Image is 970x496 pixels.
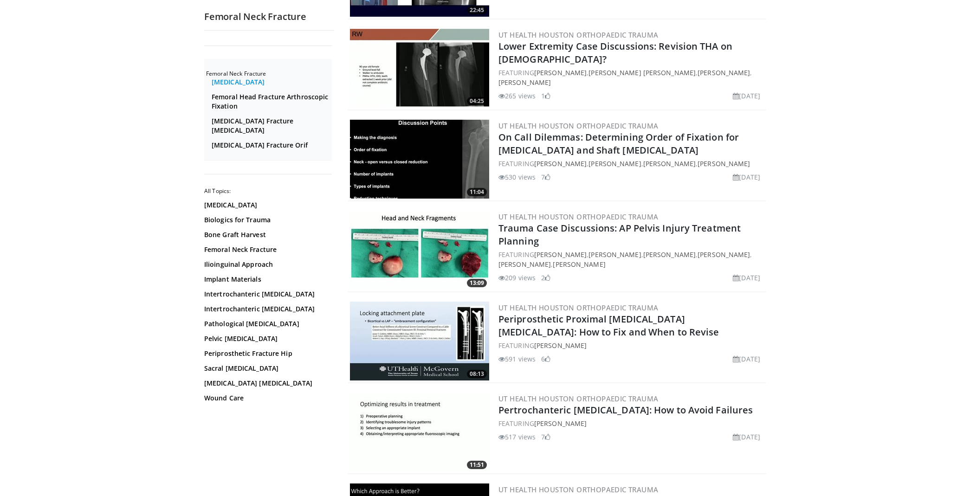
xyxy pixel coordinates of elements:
[204,319,330,329] a: Pathological [MEDICAL_DATA]
[498,341,764,350] div: FEATURING
[588,159,641,168] a: [PERSON_NAME]
[498,212,658,221] a: UT Health Houston Orthopaedic Trauma
[553,260,605,269] a: [PERSON_NAME]
[204,304,330,314] a: Intertrochanteric [MEDICAL_DATA]
[350,120,489,199] a: 11:04
[350,29,489,108] a: 04:25
[534,68,587,77] a: [PERSON_NAME]
[498,394,658,403] a: UT Health Houston Orthopaedic Trauma
[467,188,487,196] span: 11:04
[498,78,551,87] a: [PERSON_NAME]
[541,91,550,101] li: 1
[534,341,587,350] a: [PERSON_NAME]
[498,159,764,168] div: FEATURING , , ,
[498,260,551,269] a: [PERSON_NAME]
[350,211,489,290] img: a52bd1f5-37e0-4fbf-aa13-32de291b1c97.300x170_q85_crop-smart_upscale.jpg
[350,120,489,199] img: 78e67908-64fb-4a27-808c-d4fe93cd84d6.300x170_q85_crop-smart_upscale.jpg
[498,303,658,312] a: UT Health Houston Orthopaedic Trauma
[733,354,760,364] li: [DATE]
[467,279,487,287] span: 13:09
[498,121,658,130] a: UT Health Houston Orthopaedic Trauma
[204,200,330,210] a: [MEDICAL_DATA]
[467,461,487,469] span: 11:51
[350,211,489,290] a: 13:09
[541,432,550,442] li: 7
[204,349,330,358] a: Periprosthetic Fracture Hip
[498,91,536,101] li: 265 views
[698,250,750,259] a: [PERSON_NAME]
[498,131,739,156] a: On Call Dilemmas: Determining Order of Fixation for [MEDICAL_DATA] and Shaft [MEDICAL_DATA]
[588,250,641,259] a: [PERSON_NAME]
[733,91,760,101] li: [DATE]
[498,354,536,364] li: 591 views
[204,260,330,269] a: Ilioinguinal Approach
[498,172,536,182] li: 530 views
[534,250,587,259] a: [PERSON_NAME]
[534,159,587,168] a: [PERSON_NAME]
[733,432,760,442] li: [DATE]
[643,250,696,259] a: [PERSON_NAME]
[204,290,330,299] a: Intertrochanteric [MEDICAL_DATA]
[498,30,658,39] a: UT Health Houston Orthopaedic Trauma
[204,379,330,388] a: [MEDICAL_DATA] [MEDICAL_DATA]
[498,313,719,338] a: Periprosthetic Proximal [MEDICAL_DATA] [MEDICAL_DATA]: How to Fix and When to Revise
[467,370,487,378] span: 08:13
[498,250,764,269] div: FEATURING , , , , ,
[733,172,760,182] li: [DATE]
[541,172,550,182] li: 7
[541,273,550,283] li: 2
[212,77,330,87] a: [MEDICAL_DATA]
[350,302,489,380] img: 48de3e9d-ac82-44ea-a1df-05c47e9936a9.300x170_q85_crop-smart_upscale.jpg
[733,273,760,283] li: [DATE]
[534,419,587,428] a: [PERSON_NAME]
[498,222,741,247] a: Trauma Case Discussions: AP Pelvis Injury Treatment Planning
[204,215,330,225] a: Biologics for Trauma
[212,92,330,111] a: Femoral Head Fracture Arthroscopic Fixation
[498,485,658,494] a: UT Health Houston Orthopaedic Trauma
[498,273,536,283] li: 209 views
[588,68,696,77] a: [PERSON_NAME] [PERSON_NAME]
[212,116,330,135] a: [MEDICAL_DATA] Fracture [MEDICAL_DATA]
[350,393,489,471] a: 11:51
[204,245,330,254] a: Femoral Neck Fracture
[698,68,750,77] a: [PERSON_NAME]
[204,230,330,239] a: Bone Graft Harvest
[350,393,489,471] img: ed7b3fae-7d36-44b8-8de4-ed4046dacc46.300x170_q85_crop-smart_upscale.jpg
[204,11,334,23] h2: Femoral Neck Fracture
[204,334,330,343] a: Pelvic [MEDICAL_DATA]
[206,70,332,77] h2: Femoral Neck Fracture
[204,364,330,373] a: Sacral [MEDICAL_DATA]
[350,302,489,380] a: 08:13
[541,354,550,364] li: 6
[498,432,536,442] li: 517 views
[204,393,330,403] a: Wound Care
[643,159,696,168] a: [PERSON_NAME]
[467,6,487,14] span: 22:45
[498,404,753,416] a: Pertrochanteric [MEDICAL_DATA]: How to Avoid Failures
[467,97,487,105] span: 04:25
[204,275,330,284] a: Implant Materials
[498,68,764,87] div: FEATURING , , ,
[698,159,750,168] a: [PERSON_NAME]
[212,141,330,150] a: [MEDICAL_DATA] Fracture Orif
[498,419,764,428] div: FEATURING
[204,187,332,195] h2: All Topics:
[498,40,732,65] a: Lower Extremity Case Discussions: Revision THA on [DEMOGRAPHIC_DATA]?
[350,29,489,108] img: 4c0ee61f-ad00-48f7-883b-0ee9e6808365.300x170_q85_crop-smart_upscale.jpg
